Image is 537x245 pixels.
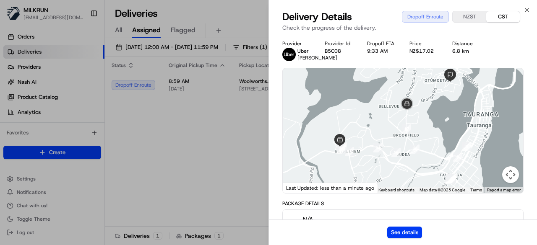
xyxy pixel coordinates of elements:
[487,188,521,192] a: Report a map error
[345,147,354,156] div: 15
[378,187,414,193] button: Keyboard shortcuts
[447,174,456,183] div: 6
[402,124,411,134] div: 17
[283,183,378,193] div: Last Updated: less than a minute ago
[325,48,341,54] button: B5C08
[453,11,486,22] button: NZST
[409,48,438,54] div: NZ$17.02
[303,215,334,223] span: N/A
[338,142,347,152] div: 12
[336,145,346,154] div: 13
[445,175,454,184] div: 2
[486,11,520,22] button: CST
[297,54,337,61] span: [PERSON_NAME]
[452,40,481,47] div: Distance
[446,174,456,183] div: 4
[325,40,354,47] div: Provider Id
[282,10,352,23] span: Delivery Details
[462,142,472,151] div: 7
[282,200,524,207] div: Package Details
[446,174,456,183] div: 1
[297,48,309,54] span: Uber
[282,23,524,32] p: Check the progress of the delivery.
[410,144,420,154] div: 10
[420,188,465,192] span: Map data ©2025 Google
[409,40,438,47] div: Price
[387,227,422,238] button: See details
[391,148,401,157] div: 16
[282,48,296,61] img: uber-new-logo.jpeg
[470,188,482,192] a: Terms (opens in new tab)
[502,166,519,183] button: Map camera controls
[373,143,383,152] div: 11
[462,142,471,151] div: 8
[367,40,396,47] div: Dropoff ETA
[283,210,523,237] button: N/A
[285,182,313,193] a: Open this area in Google Maps (opens a new window)
[367,48,396,54] div: 9:33 AM
[285,182,313,193] img: Google
[282,40,311,47] div: Provider
[453,152,462,162] div: 9
[452,48,481,54] div: 6.8 km
[337,144,346,153] div: 14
